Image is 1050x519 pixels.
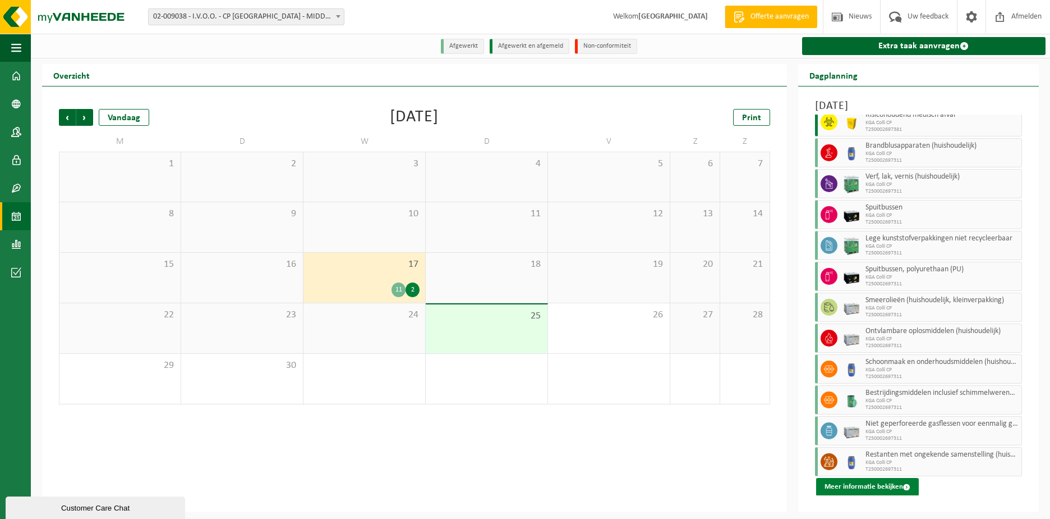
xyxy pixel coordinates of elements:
img: PB-HB-1400-HPE-GN-11 [843,236,860,255]
span: Spuitbussen, polyurethaan (PU) [865,265,1019,274]
img: PB-LB-0680-HPE-GY-11 [843,330,860,347]
span: 6 [676,158,714,170]
span: 23 [187,309,297,321]
a: Offerte aanvragen [725,6,817,28]
span: 1 [65,158,175,170]
button: Meer informatie bekijken [816,478,919,496]
a: Print [733,109,770,126]
span: 24 [309,309,420,321]
span: 15 [65,258,175,271]
h2: Overzicht [42,64,101,86]
iframe: chat widget [6,494,187,519]
img: PB-LB-0680-HPE-GY-11 [843,299,860,316]
span: 28 [726,309,764,321]
span: T250002697311 [865,435,1019,442]
div: [DATE] [390,109,439,126]
li: Afgewerkt en afgemeld [490,39,569,54]
span: 14 [726,208,764,220]
span: Niet geperforeerde gasflessen voor eenmalig gebruik (huishoudelijk) [865,420,1019,429]
span: Lege kunststofverpakkingen niet recycleerbaar [865,234,1019,243]
img: PB-HB-1400-HPE-GN-11 [843,175,860,193]
td: V [548,131,670,152]
span: T250002697311 [865,157,1019,164]
img: PB-OT-0200-MET-00-02 [843,391,860,408]
span: 26 [554,309,664,321]
img: PB-OT-0120-HPE-00-02 [843,361,860,377]
span: 13 [676,208,714,220]
span: Vorige [59,109,76,126]
span: KGA Colli CP [865,151,1019,157]
li: Non-conformiteit [575,39,637,54]
span: 4 [431,158,542,170]
td: Z [670,131,720,152]
div: 2 [406,283,420,297]
span: 27 [676,309,714,321]
img: PB-OT-0120-HPE-00-02 [843,144,860,161]
div: 11 [392,283,406,297]
span: Ontvlambare oplosmiddelen (huishoudelijk) [865,327,1019,336]
div: Vandaag [99,109,149,126]
a: Extra taak aanvragen [802,37,1046,55]
span: KGA Colli CP [865,305,1019,312]
span: T250002697311 [865,281,1019,288]
span: 25 [431,310,542,322]
span: KGA Colli CP [865,398,1019,404]
h2: Dagplanning [798,64,869,86]
span: 21 [726,258,764,271]
span: 12 [554,208,664,220]
span: KGA Colli CP [865,367,1019,374]
span: Spuitbussen [865,203,1019,212]
span: 22 [65,309,175,321]
span: T250002697311 [865,404,1019,411]
span: T250002697381 [865,126,1019,133]
span: KGA Colli CP [865,274,1019,281]
span: Schoonmaak en onderhoudsmiddelen (huishoudelijk) [865,358,1019,367]
td: D [426,131,548,152]
span: KGA Colli CP [865,212,1019,219]
span: Verf, lak, vernis (huishoudelijk) [865,172,1019,181]
span: 5 [554,158,664,170]
span: 8 [65,208,175,220]
span: T250002697311 [865,466,1019,473]
span: 19 [554,258,664,271]
span: T250002697311 [865,188,1019,195]
img: LP-SB-00050-HPE-22 [843,113,860,130]
span: 20 [676,258,714,271]
span: 3 [309,158,420,170]
img: PB-LB-0680-HPE-GY-11 [843,422,860,439]
span: Offerte aanvragen [748,11,812,22]
span: Smeerolieën (huishoudelijk, kleinverpakking) [865,296,1019,305]
img: PB-LB-0680-HPE-BK-11 [843,206,860,223]
td: W [303,131,426,152]
span: T250002697311 [865,374,1019,380]
span: KGA Colli CP [865,120,1019,126]
span: 30 [187,359,297,372]
img: PB-LB-0680-HPE-BK-11 [843,268,860,285]
span: 10 [309,208,420,220]
li: Afgewerkt [441,39,484,54]
span: Volgende [76,109,93,126]
span: KGA Colli CP [865,429,1019,435]
span: 18 [431,258,542,271]
span: KGA Colli CP [865,336,1019,343]
td: D [181,131,303,152]
span: Bestrijdingsmiddelen inclusief schimmelwerende beschermingsmiddelen (huishoudelijk) [865,389,1019,398]
span: 16 [187,258,297,271]
span: Brandblusapparaten (huishoudelijk) [865,142,1019,151]
span: Risicohoudend medisch afval [865,111,1019,120]
span: KGA Colli CP [865,459,1019,466]
span: Restanten met ongekende samenstelling (huishoudelijk) [865,450,1019,459]
td: M [59,131,181,152]
span: 11 [431,208,542,220]
span: KGA Colli CP [865,181,1019,188]
img: PB-OT-0120-HPE-00-02 [843,453,860,470]
span: Print [742,113,761,122]
span: 7 [726,158,764,170]
span: 2 [187,158,297,170]
span: KGA Colli CP [865,243,1019,250]
span: 9 [187,208,297,220]
td: Z [720,131,770,152]
h3: [DATE] [815,98,1022,115]
span: 29 [65,359,175,372]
